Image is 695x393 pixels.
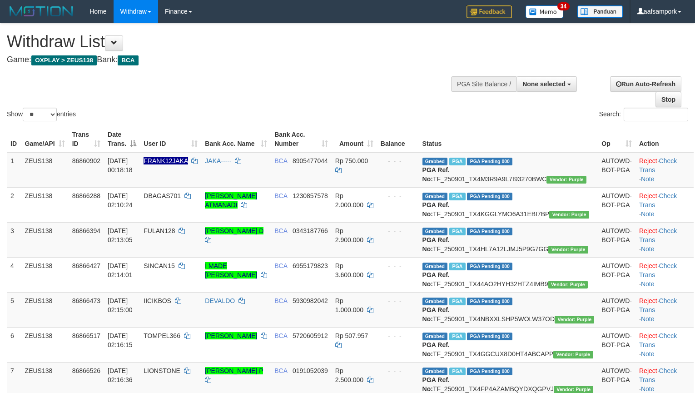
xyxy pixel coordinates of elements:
[467,298,512,305] span: PGA Pending
[451,76,516,92] div: PGA Site Balance /
[635,257,694,292] td: · ·
[274,157,287,164] span: BCA
[377,126,419,152] th: Balance
[467,193,512,200] span: PGA Pending
[7,33,454,51] h1: Withdraw List
[335,332,368,339] span: Rp 507.957
[639,332,677,348] a: Check Trans
[205,262,257,279] a: I MADE [PERSON_NAME]
[7,55,454,65] h4: Game: Bank:
[419,126,598,152] th: Status
[641,245,655,253] a: Note
[639,367,677,383] a: Check Trans
[516,76,577,92] button: None selected
[274,262,287,269] span: BCA
[419,257,598,292] td: TF_250901_TX44AO2HYH32HTZ4IMB9
[635,292,694,327] td: · ·
[205,192,257,209] a: [PERSON_NAME] ATMANADI
[72,297,100,304] span: 86866473
[381,191,415,200] div: - - -
[21,292,69,327] td: ZEUS138
[293,157,328,164] span: Copy 8905477044 to clipboard
[635,222,694,257] td: · ·
[598,187,635,222] td: AUTOWD-BOT-PGA
[381,331,415,340] div: - - -
[422,376,450,393] b: PGA Ref. No:
[422,271,450,288] b: PGA Ref. No:
[21,152,69,188] td: ZEUS138
[293,262,328,269] span: Copy 6955179823 to clipboard
[599,108,688,121] label: Search:
[293,227,328,234] span: Copy 0343187766 to clipboard
[7,108,76,121] label: Show entries
[108,192,133,209] span: [DATE] 02:10:24
[274,227,287,234] span: BCA
[7,257,21,292] td: 4
[422,201,450,218] b: PGA Ref. No:
[335,192,363,209] span: Rp 2.000.000
[598,327,635,362] td: AUTOWD-BOT-PGA
[205,227,263,234] a: [PERSON_NAME] D
[422,158,448,165] span: Grabbed
[144,262,174,269] span: SINCAN15
[422,368,448,375] span: Grabbed
[598,126,635,152] th: Op: activate to sort column ascending
[21,126,69,152] th: Game/API: activate to sort column ascending
[422,166,450,183] b: PGA Ref. No:
[69,126,104,152] th: Trans ID: activate to sort column ascending
[205,332,257,339] a: [PERSON_NAME]
[635,126,694,152] th: Action
[381,226,415,235] div: - - -
[72,192,100,199] span: 86866288
[293,192,328,199] span: Copy 1230857578 to clipboard
[419,152,598,188] td: TF_250901_TX4M3R9A9L7I93270BWC
[467,5,512,18] img: Feedback.jpg
[610,76,681,92] a: Run Auto-Refresh
[144,332,180,339] span: TOMPEL366
[7,152,21,188] td: 1
[335,297,363,313] span: Rp 1.000.000
[639,297,657,304] a: Reject
[624,108,688,121] input: Search:
[108,332,133,348] span: [DATE] 02:16:15
[7,327,21,362] td: 6
[639,332,657,339] a: Reject
[21,327,69,362] td: ZEUS138
[108,262,133,279] span: [DATE] 02:14:01
[381,366,415,375] div: - - -
[335,227,363,244] span: Rp 2.900.000
[598,257,635,292] td: AUTOWD-BOT-PGA
[641,175,655,183] a: Note
[381,296,415,305] div: - - -
[422,263,448,270] span: Grabbed
[144,367,180,374] span: LIONSTONE
[201,126,271,152] th: Bank Acc. Name: activate to sort column ascending
[553,351,593,358] span: Vendor URL: https://trx4.1velocity.biz
[419,327,598,362] td: TF_250901_TX4GGCUX8D0HT4ABCAPP
[419,292,598,327] td: TF_250901_TX4NBXXLSHP5WOLW37OD
[449,193,465,200] span: Marked by aafpengsreynich
[381,156,415,165] div: - - -
[271,126,332,152] th: Bank Acc. Number: activate to sort column ascending
[144,227,175,234] span: FULAN128
[274,192,287,199] span: BCA
[293,297,328,304] span: Copy 5930982042 to clipboard
[549,211,589,219] span: Vendor URL: https://trx4.1velocity.biz
[639,192,677,209] a: Check Trans
[641,280,655,288] a: Note
[467,368,512,375] span: PGA Pending
[641,315,655,323] a: Note
[21,257,69,292] td: ZEUS138
[422,341,450,358] b: PGA Ref. No:
[419,187,598,222] td: TF_250901_TX4KGGLYMO6A31EBI7BP
[7,126,21,152] th: ID
[7,222,21,257] td: 3
[449,158,465,165] span: Marked by aafpengsreynich
[332,126,377,152] th: Amount: activate to sort column ascending
[639,157,657,164] a: Reject
[598,292,635,327] td: AUTOWD-BOT-PGA
[449,368,465,375] span: Marked by aafpengsreynich
[140,126,201,152] th: User ID: activate to sort column ascending
[205,367,263,374] a: [PERSON_NAME] P
[639,262,677,279] a: Check Trans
